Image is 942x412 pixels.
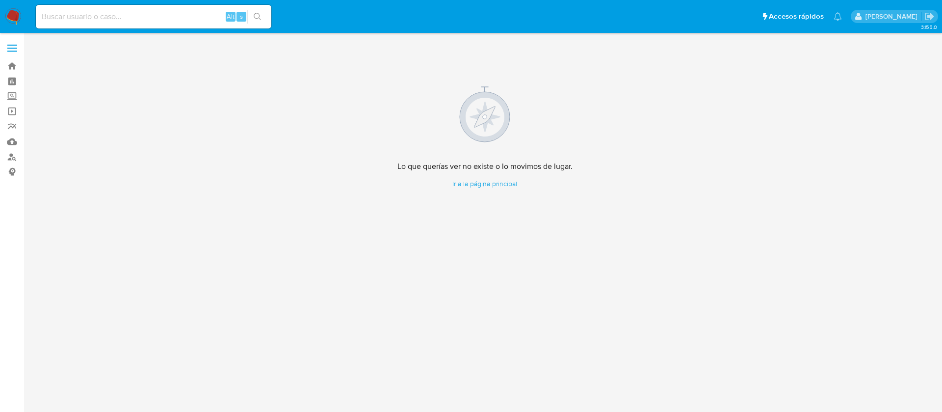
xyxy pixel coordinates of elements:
p: alicia.aldreteperez@mercadolibre.com.mx [865,12,921,21]
a: Salir [924,11,935,22]
span: Accesos rápidos [769,11,824,22]
a: Notificaciones [834,12,842,21]
button: search-icon [247,10,267,24]
span: Alt [227,12,235,21]
a: Ir a la página principal [397,179,573,189]
span: s [240,12,243,21]
h4: Lo que querías ver no existe o lo movimos de lugar. [397,162,573,171]
input: Buscar usuario o caso... [36,10,271,23]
